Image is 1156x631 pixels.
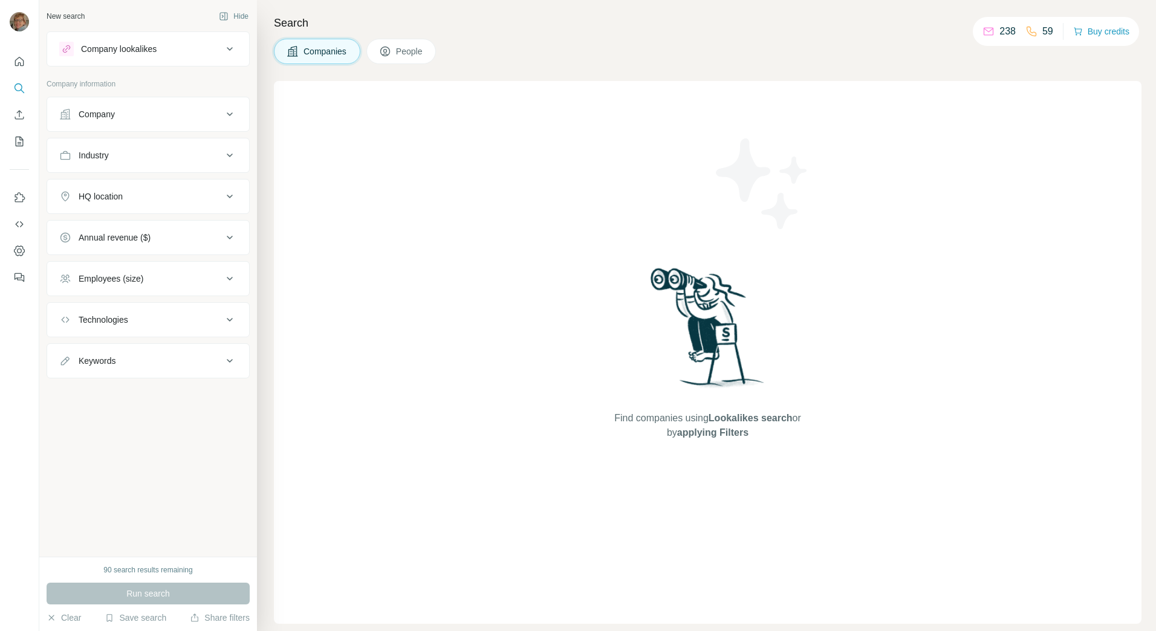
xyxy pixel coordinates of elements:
button: HQ location [47,182,249,211]
div: Company [79,108,115,120]
span: Companies [304,45,348,57]
button: Keywords [47,346,249,375]
span: applying Filters [677,427,748,438]
p: Company information [47,79,250,89]
p: 238 [999,24,1016,39]
div: New search [47,11,85,22]
div: 90 search results remaining [103,565,192,575]
img: Surfe Illustration - Stars [708,129,817,238]
button: Clear [47,612,81,624]
div: Employees (size) [79,273,143,285]
button: Use Surfe on LinkedIn [10,187,29,209]
button: Employees (size) [47,264,249,293]
button: Industry [47,141,249,170]
button: My lists [10,131,29,152]
button: Enrich CSV [10,104,29,126]
button: Company [47,100,249,129]
div: Annual revenue ($) [79,231,151,244]
button: Search [10,77,29,99]
div: Keywords [79,355,115,367]
div: Company lookalikes [81,43,157,55]
button: Buy credits [1073,23,1129,40]
span: Lookalikes search [709,413,793,423]
button: Quick start [10,51,29,73]
button: Feedback [10,267,29,288]
div: Industry [79,149,109,161]
div: Technologies [79,314,128,326]
img: Avatar [10,12,29,31]
button: Hide [210,7,257,25]
button: Dashboard [10,240,29,262]
div: HQ location [79,190,123,202]
p: 59 [1042,24,1053,39]
span: Find companies using or by [611,411,804,440]
button: Company lookalikes [47,34,249,63]
button: Annual revenue ($) [47,223,249,252]
button: Use Surfe API [10,213,29,235]
span: People [396,45,424,57]
button: Technologies [47,305,249,334]
img: Surfe Illustration - Woman searching with binoculars [645,265,771,400]
h4: Search [274,15,1141,31]
button: Share filters [190,612,250,624]
button: Save search [105,612,166,624]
